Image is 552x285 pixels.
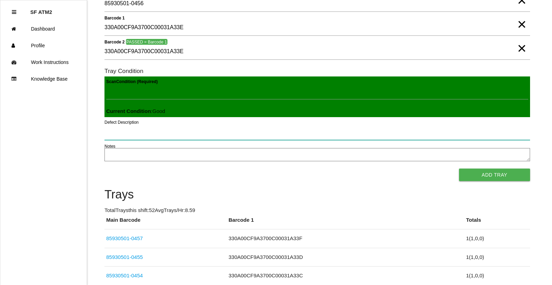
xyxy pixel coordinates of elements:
[227,229,464,248] td: 330A00CF9A3700C00031A33F
[106,108,151,114] b: Current Condition
[0,21,87,37] a: Dashboard
[464,229,530,248] td: 1 ( 1 , 0 , 0 )
[227,216,464,229] th: Barcode 1
[106,108,165,114] span: : Good
[517,10,526,24] span: Clear Input
[104,119,139,125] label: Defect Description
[104,143,115,149] label: Notes
[464,216,530,229] th: Totals
[104,68,530,74] h6: Tray Condition
[106,79,158,84] b: Scan Condition (Required)
[126,39,167,45] span: PASSED = Barcode 1
[104,188,530,201] h4: Trays
[30,4,52,15] p: SF ATM2
[104,15,125,20] b: Barcode 1
[517,34,526,48] span: Clear Input
[0,71,87,87] a: Knowledge Base
[106,272,143,278] a: 85930501-0454
[106,235,143,241] a: 85930501-0457
[104,39,125,44] b: Barcode 2
[464,248,530,267] td: 1 ( 1 , 0 , 0 )
[0,54,87,71] a: Work Instructions
[459,169,530,181] button: Add Tray
[106,254,143,260] a: 85930501-0455
[12,4,16,21] div: Close
[0,37,87,54] a: Profile
[104,216,227,229] th: Main Barcode
[104,206,530,214] p: Total Trays this shift: 52 Avg Trays /Hr: 8.59
[227,248,464,267] td: 330A00CF9A3700C00031A33D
